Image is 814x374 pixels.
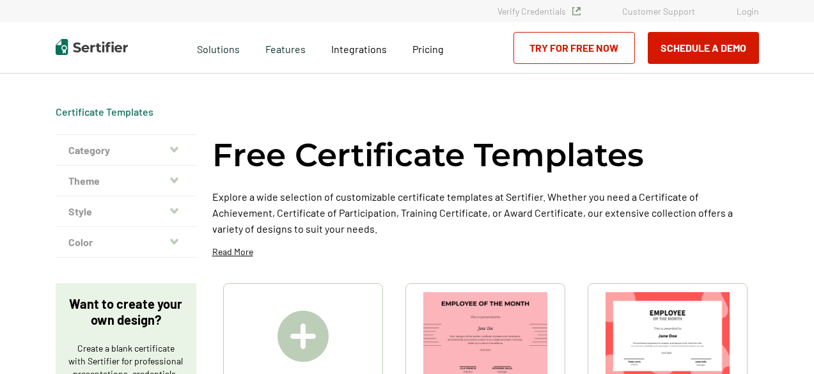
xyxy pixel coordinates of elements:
span: Solutions [197,40,240,56]
p: Want to create your own design? [68,296,184,328]
img: Create A Blank Certificate [278,311,329,362]
p: Explore a wide selection of customizable certificate templates at Sertifier. Whether you need a C... [212,189,759,237]
img: Sertifier | Digital Credentialing Platform [56,39,128,55]
a: Pricing [412,40,444,56]
span: Features [265,40,306,56]
h1: Free Certificate Templates [212,134,644,176]
a: Integrations [331,40,387,56]
span: Pricing [412,43,444,55]
a: Verify Credentials [497,6,581,17]
button: Color [56,227,196,258]
span: Integrations [331,43,387,55]
a: Login [737,6,759,17]
button: Category [56,135,196,166]
p: Read More [212,245,253,258]
a: Certificate Templates [56,105,153,118]
img: Verified [572,7,581,15]
div: Breadcrumb [56,105,153,118]
button: Style [56,196,196,227]
button: Theme [56,166,196,196]
a: Customer Support [622,6,695,17]
a: Try for Free Now [513,32,635,64]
